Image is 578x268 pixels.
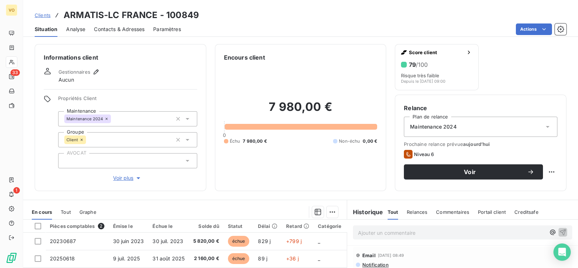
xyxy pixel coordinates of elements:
[94,26,144,33] span: Contacts & Adresses
[258,255,267,261] span: 89 j
[224,100,378,121] h2: 7 980,00 €
[6,252,17,264] img: Logo LeanPay
[79,209,96,215] span: Graphe
[395,44,478,90] button: Score client79/100Risque très faibleDepuis le [DATE] 09:00
[286,255,299,261] span: +36 j
[258,238,271,244] span: 829 j
[318,238,320,244] span: _
[224,53,265,62] h6: Encours client
[286,238,302,244] span: +799 j
[463,141,490,147] span: aujourd’hui
[230,138,240,144] span: Échu
[409,61,428,68] h6: 79
[50,223,104,229] div: Pièces comptables
[152,223,185,229] div: Échue le
[35,12,51,18] span: Clients
[404,164,543,180] button: Voir
[553,243,571,261] div: Open Intercom Messenger
[363,138,377,144] span: 0,00 €
[98,223,104,229] span: 2
[152,255,185,261] span: 31 août 2025
[50,238,76,244] span: 20230687
[223,132,226,138] span: 0
[410,123,456,130] span: Maintenance 2024
[193,238,219,245] span: 5 820,00 €
[516,23,552,35] button: Actions
[286,223,309,229] div: Retard
[59,76,74,83] span: Aucun
[111,116,117,122] input: Ajouter une valeur
[64,9,199,22] h3: ARMATIS-LC FRANCE - 100849
[339,138,360,144] span: Non-échu
[153,26,181,33] span: Paramètres
[478,209,506,215] span: Portail client
[407,209,427,215] span: Relances
[35,12,51,19] a: Clients
[59,69,90,75] span: Gestionnaires
[404,141,557,147] span: Prochaine relance prévue
[404,104,557,112] h6: Relance
[401,79,445,83] span: Depuis le [DATE] 09:00
[32,209,52,215] span: En cours
[228,236,250,247] span: échue
[113,238,144,244] span: 30 juin 2023
[401,73,439,78] span: Risque très faible
[152,238,183,244] span: 30 juil. 2023
[413,169,527,175] span: Voir
[409,49,463,55] span: Score client
[228,223,250,229] div: Statut
[35,26,57,33] span: Situation
[44,53,197,62] h6: Informations client
[318,255,320,261] span: _
[58,95,197,105] span: Propriétés Client
[66,26,85,33] span: Analyse
[6,4,17,16] div: VO
[388,209,398,215] span: Tout
[193,223,219,229] div: Solde dû
[318,223,341,229] div: Catégorie
[113,174,142,182] span: Voir plus
[414,151,434,157] span: Niveau 6
[362,252,376,258] span: Email
[13,187,20,194] span: 1
[347,208,383,216] h6: Historique
[514,209,539,215] span: Creditsafe
[378,253,404,258] span: [DATE] 08:49
[58,174,197,182] button: Voir plus
[228,253,250,264] span: échue
[193,255,219,262] span: 2 160,00 €
[66,117,103,121] span: Maintenance 2024
[66,138,78,142] span: Client
[50,255,75,261] span: 20250618
[113,223,144,229] div: Émise le
[86,137,92,143] input: Ajouter une valeur
[416,61,428,68] span: /100
[258,223,277,229] div: Délai
[113,255,140,261] span: 9 juil. 2025
[243,138,267,144] span: 7 980,00 €
[10,69,20,76] span: 33
[436,209,469,215] span: Commentaires
[64,157,70,164] input: Ajouter une valeur
[362,262,389,268] span: Notification
[61,209,71,215] span: Tout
